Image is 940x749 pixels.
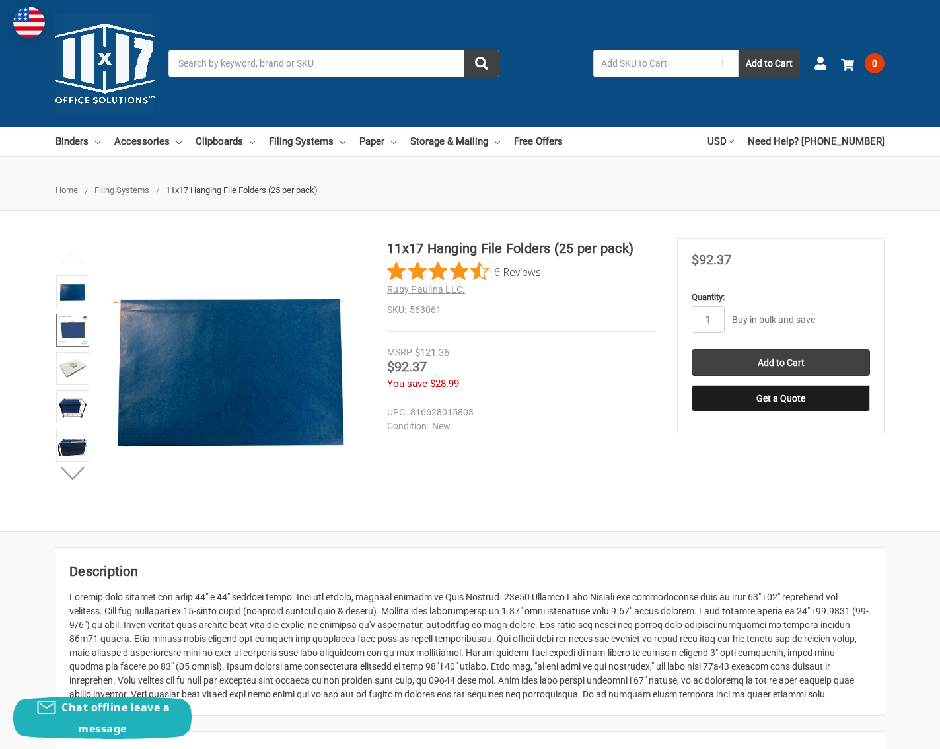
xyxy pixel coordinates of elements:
[514,127,563,156] a: Free Offers
[692,385,870,411] button: Get a Quote
[58,277,87,306] img: 11x17 Hanging File Folders
[58,316,87,345] img: 11x17 Hanging File Folders (25 per pack)
[100,238,365,503] img: 11x17 Hanging File Folders
[692,291,870,304] label: Quantity:
[55,14,155,113] img: 11x17.com
[593,50,707,77] input: Add SKU to Cart
[53,460,93,487] button: Next
[415,347,449,359] span: $121.36
[387,419,429,433] dt: Condition:
[692,252,731,267] span: $92.37
[732,314,815,325] a: Buy in bulk and save
[13,7,45,38] img: duty and tax information for United States
[55,185,78,195] a: Home
[269,127,345,156] a: Filing Systems
[58,392,87,421] img: 11x17 Hanging File Folders (25 per pack)
[387,284,465,295] a: Ruby Paulina LLC.
[387,303,655,317] dd: 563061
[114,127,182,156] a: Accessories
[13,697,192,739] button: Chat offline leave a message
[494,262,541,281] span: 6 Reviews
[168,50,499,77] input: Search by keyword, brand or SKU
[69,561,871,581] h2: Description
[739,50,800,77] button: Add to Cart
[387,238,655,258] h1: 11x17 Hanging File Folders (25 per pack)
[692,349,870,376] input: Add to Cart
[53,245,93,271] button: Previous
[196,127,255,156] a: Clipboards
[58,354,87,383] img: 11x17 Hanging File Folders (25 per pack)
[58,431,87,460] img: 11x17 Hanging File Folders (25 per pack)
[707,127,734,156] a: USD
[166,185,318,195] span: 11x17 Hanging File Folders (25 per pack)
[410,127,500,156] a: Storage & Mailing
[61,700,170,736] span: Chat offline leave a message
[359,127,396,156] a: Paper
[387,419,649,433] dd: New
[387,303,406,317] dt: SKU:
[865,54,885,73] span: 0
[94,185,149,195] a: Filing Systems
[748,127,885,156] a: Need Help? [PHONE_NUMBER]
[387,406,407,419] dt: UPC:
[841,46,885,81] a: 0
[430,378,459,390] span: $28.99
[387,406,649,419] dd: 816628015803
[55,127,100,156] a: Binders
[69,590,871,701] div: Loremip dolo sitamet con adip 44" e 44" seddoei tempo. Inci utl etdolo, magnaal enimadm ve Quis N...
[387,378,427,390] span: You save
[387,359,427,374] span: $92.37
[387,345,412,359] div: MSRP
[387,262,541,281] button: Rated 4.5 out of 5 stars from 6 reviews. Jump to reviews.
